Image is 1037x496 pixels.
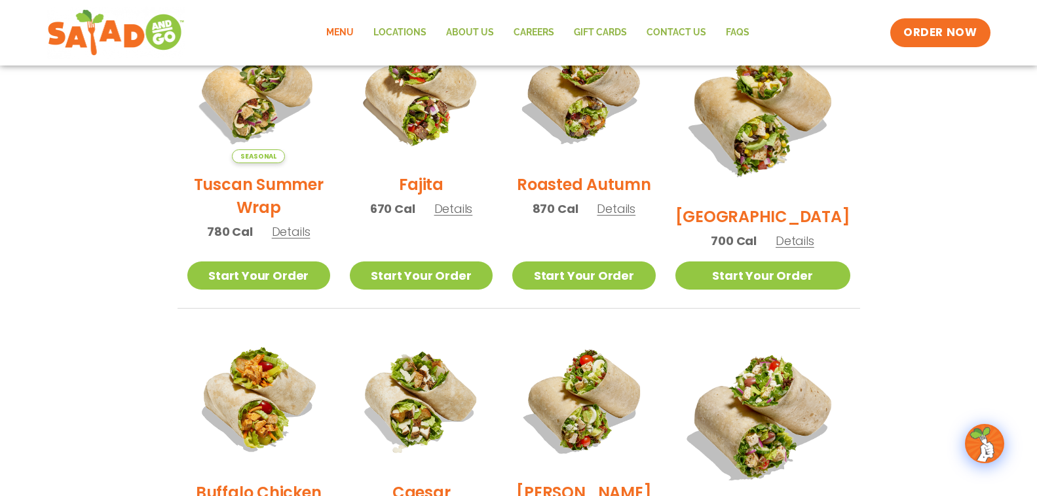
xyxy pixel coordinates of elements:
[512,261,655,290] a: Start Your Order
[436,18,504,48] a: About Us
[272,223,311,240] span: Details
[232,149,285,163] span: Seasonal
[370,200,415,218] span: 670 Cal
[533,200,578,218] span: 870 Cal
[564,18,637,48] a: GIFT CARDS
[903,25,977,41] span: ORDER NOW
[316,18,759,48] nav: Menu
[675,205,850,228] h2: [GEOGRAPHIC_DATA]
[316,18,364,48] a: Menu
[597,200,635,217] span: Details
[47,7,185,59] img: new-SAG-logo-768×292
[350,20,493,163] img: Product photo for Fajita Wrap
[517,173,651,196] h2: Roasted Autumn
[187,20,330,163] img: Product photo for Tuscan Summer Wrap
[434,200,473,217] span: Details
[364,18,436,48] a: Locations
[512,20,655,163] img: Product photo for Roasted Autumn Wrap
[187,261,330,290] a: Start Your Order
[966,425,1003,462] img: wpChatIcon
[350,261,493,290] a: Start Your Order
[711,232,757,250] span: 700 Cal
[716,18,759,48] a: FAQs
[675,20,850,195] img: Product photo for BBQ Ranch Wrap
[399,173,443,196] h2: Fajita
[675,261,850,290] a: Start Your Order
[776,233,814,249] span: Details
[512,328,655,471] img: Product photo for Cobb Wrap
[350,328,493,471] img: Product photo for Caesar Wrap
[890,18,990,47] a: ORDER NOW
[187,328,330,471] img: Product photo for Buffalo Chicken Wrap
[637,18,716,48] a: Contact Us
[187,173,330,219] h2: Tuscan Summer Wrap
[207,223,253,240] span: 780 Cal
[504,18,564,48] a: Careers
